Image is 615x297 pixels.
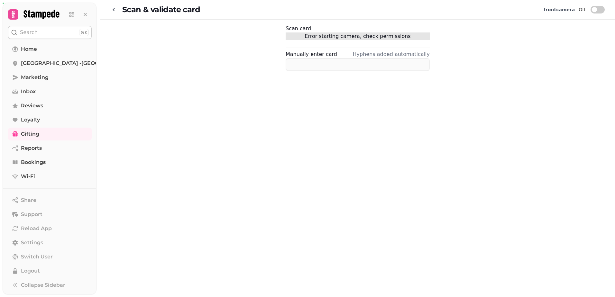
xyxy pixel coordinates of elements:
[8,194,92,207] button: Share
[21,116,40,124] span: Loyalty
[8,71,92,84] a: Marketing
[8,236,92,249] a: Settings
[21,102,43,110] span: Reviews
[8,85,92,98] a: Inbox
[8,222,92,235] button: Reload App
[544,6,575,13] label: front camera
[8,250,92,263] button: Switch User
[8,208,92,221] button: Support
[8,170,92,183] a: Wi-Fi
[8,128,92,140] a: Gifting
[111,3,122,16] a: go-back
[21,144,42,152] span: Reports
[21,88,36,95] span: Inbox
[579,6,585,14] label: Off
[286,50,337,58] label: Manually enter card
[8,57,92,70] a: [GEOGRAPHIC_DATA] -[GEOGRAPHIC_DATA]
[286,25,311,32] label: Scan card
[8,279,92,292] button: Collapse Sidebar
[8,26,92,39] button: Search⌘K
[8,99,92,112] a: Reviews
[21,130,39,138] span: Gifting
[21,74,49,81] span: Marketing
[8,156,92,169] a: Bookings
[21,45,37,53] span: Home
[21,211,42,218] span: Support
[21,281,65,289] span: Collapse Sidebar
[21,158,46,166] span: Bookings
[8,113,92,126] a: Loyalty
[8,43,92,56] a: Home
[8,265,92,277] button: Logout
[21,196,36,204] span: Share
[8,142,92,155] a: Reports
[21,239,43,247] span: Settings
[21,253,53,261] span: Switch User
[353,50,430,58] p: Hyphens added automatically
[21,173,35,180] span: Wi-Fi
[21,59,139,67] span: [GEOGRAPHIC_DATA] -[GEOGRAPHIC_DATA]
[21,267,40,275] span: Logout
[79,29,89,36] div: ⌘K
[20,29,38,36] p: Search
[122,4,200,16] h2: Scan & validate card
[21,225,52,232] span: Reload App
